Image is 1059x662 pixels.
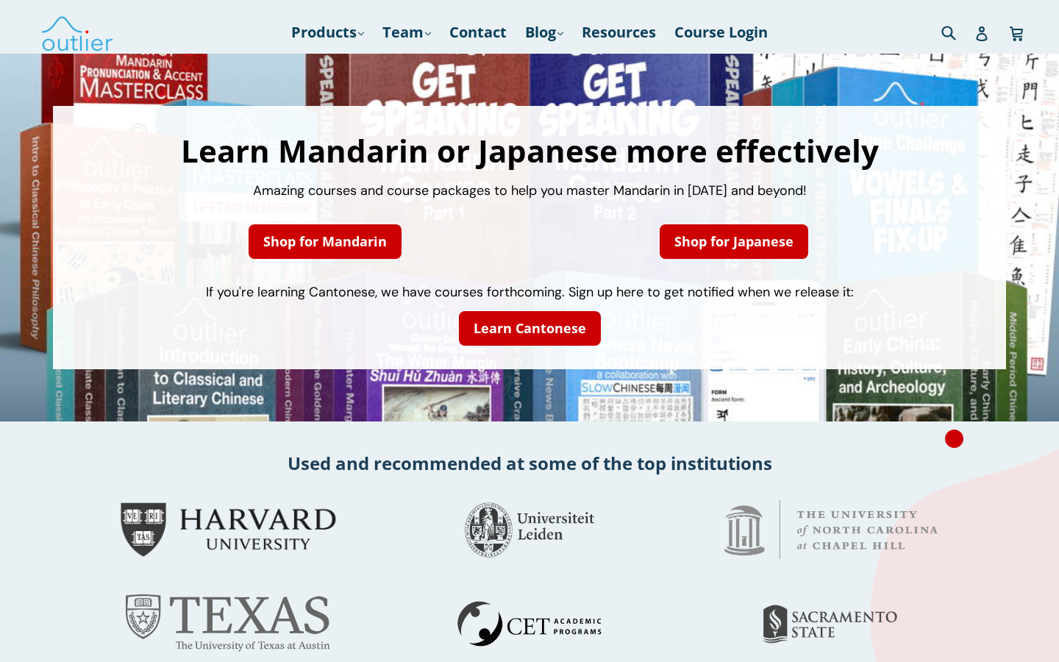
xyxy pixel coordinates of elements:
[518,19,571,46] a: Blog
[68,135,991,166] h1: Learn Mandarin or Japanese more effectively
[375,19,438,46] a: Team
[667,19,775,46] a: Course Login
[574,19,663,46] a: Resources
[40,11,114,54] img: Outlier Linguistics
[253,182,807,199] span: Amazing courses and course packages to help you master Mandarin in [DATE] and beyond!
[249,224,402,259] a: Shop for Mandarin
[442,19,514,46] a: Contact
[284,19,371,46] a: Products
[459,311,601,346] a: Learn Cantonese
[938,17,978,47] input: Search
[660,224,808,259] a: Shop for Japanese
[206,283,854,301] span: If you're learning Cantonese, we have courses forthcoming. Sign up here to get notified when we r...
